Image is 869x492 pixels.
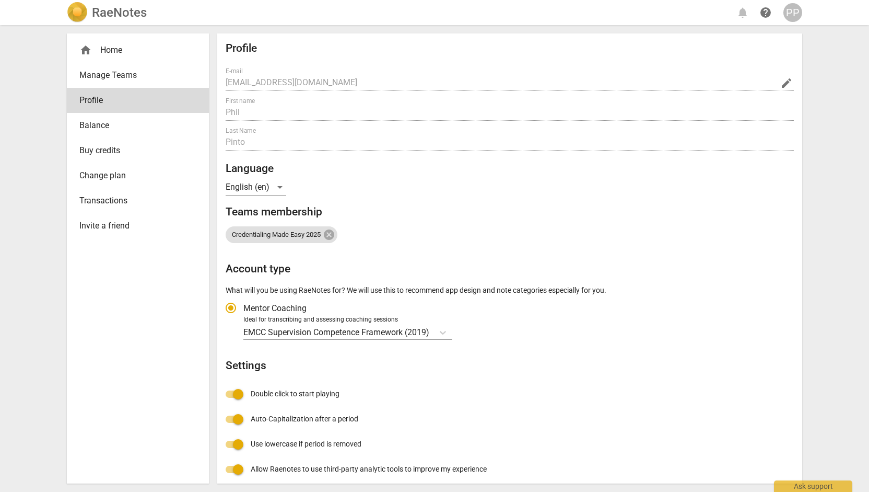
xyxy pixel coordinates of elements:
[226,179,286,196] div: English (en)
[226,231,327,239] span: Credentialing Made Easy 2025
[79,220,188,232] span: Invite a friend
[226,285,794,296] p: What will you be using RaeNotes for? We will use this to recommend app design and note categories...
[759,6,772,19] span: help
[226,295,794,340] div: Account type
[430,327,432,337] input: Ideal for transcribing and assessing coaching sessionsEMCC Supervision Competence Framework (2019)
[226,42,794,55] h2: Profile
[251,414,358,425] span: Auto-Capitalization after a period
[67,88,209,113] a: Profile
[251,439,361,450] span: Use lowercase if period is removed
[79,119,188,132] span: Balance
[226,262,794,276] h2: Account type
[226,128,256,134] label: Last Name
[226,226,337,243] div: Credentialing Made Easy 2025
[79,44,92,56] span: home
[67,38,209,63] div: Home
[226,68,243,74] label: E-mail
[67,138,209,163] a: Buy credits
[243,326,429,338] p: EMCC Supervision Competence Framework (2019)
[774,480,852,492] div: Ask support
[79,169,188,182] span: Change plan
[79,194,188,207] span: Transactions
[226,98,255,104] label: First name
[67,113,209,138] a: Balance
[243,315,791,325] div: Ideal for transcribing and assessing coaching sessions
[779,76,794,90] button: Change Email
[251,388,339,399] span: Double click to start playing
[92,5,147,20] h2: RaeNotes
[226,359,794,372] h2: Settings
[67,188,209,213] a: Transactions
[79,94,188,107] span: Profile
[79,69,188,82] span: Manage Teams
[251,464,487,475] span: Allow Raenotes to use third-party analytic tools to improve my experience
[67,213,209,238] a: Invite a friend
[243,302,307,314] span: Mentor Coaching
[783,3,802,22] button: PP
[67,63,209,88] a: Manage Teams
[226,162,794,175] h2: Language
[67,2,88,23] img: Logo
[67,163,209,188] a: Change plan
[79,44,188,56] div: Home
[780,77,793,89] span: edit
[226,205,794,219] h2: Teams membership
[67,2,147,23] a: LogoRaeNotes
[79,144,188,157] span: Buy credits
[756,3,775,22] a: Help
